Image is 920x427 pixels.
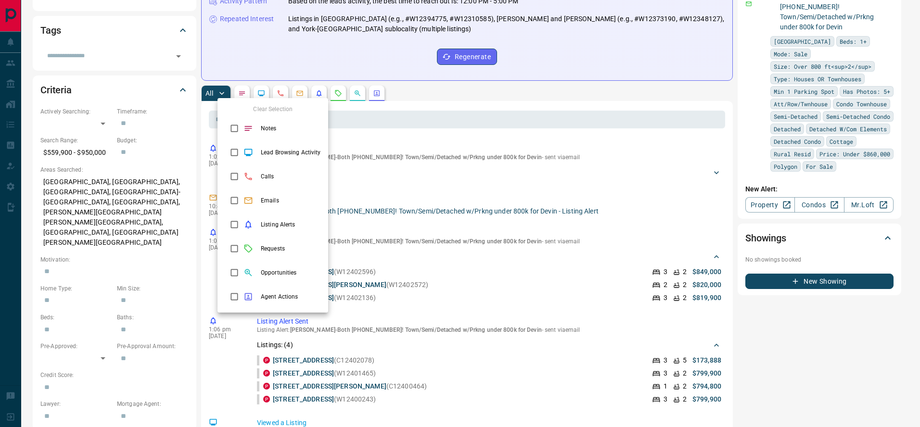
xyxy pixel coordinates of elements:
[261,268,320,277] span: Opportunities
[261,124,320,133] span: Notes
[261,244,320,253] span: Requests
[261,292,320,301] span: Agent Actions
[261,172,320,181] span: Calls
[261,148,320,157] span: Lead Browsing Activity
[261,220,320,229] span: Listing Alerts
[261,196,320,205] span: Emails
